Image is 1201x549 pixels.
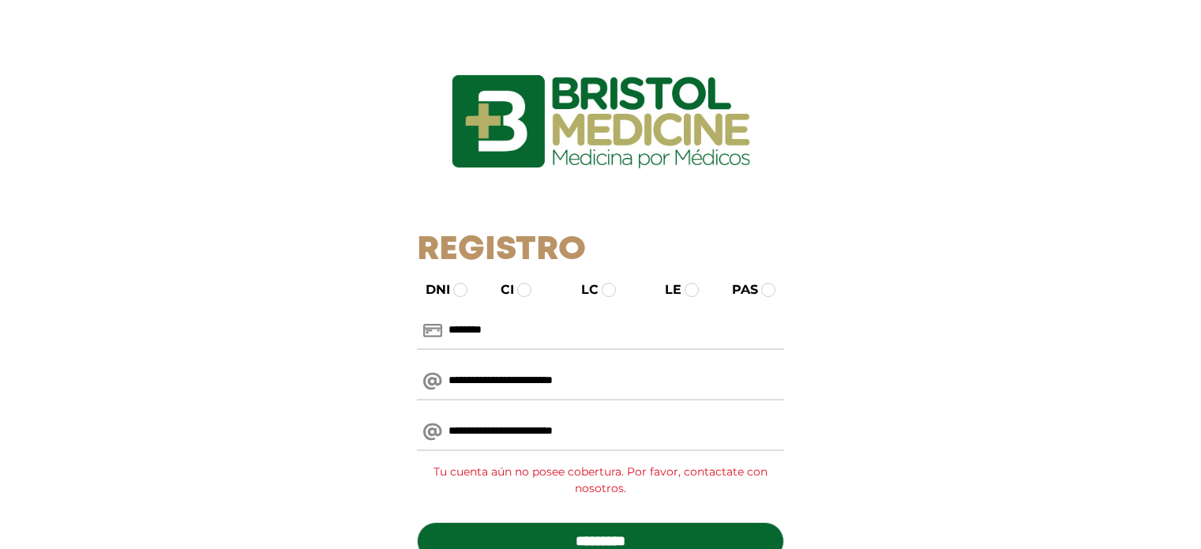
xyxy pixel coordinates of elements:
label: CI [486,280,514,299]
div: Tu cuenta aún no posee cobertura. Por favor, contactate con nosotros. [418,457,783,503]
h1: Registro [417,231,784,270]
label: PAS [718,280,758,299]
label: DNI [411,280,450,299]
label: LE [651,280,681,299]
img: logo_ingresarbristol.jpg [388,19,814,224]
label: LC [567,280,599,299]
